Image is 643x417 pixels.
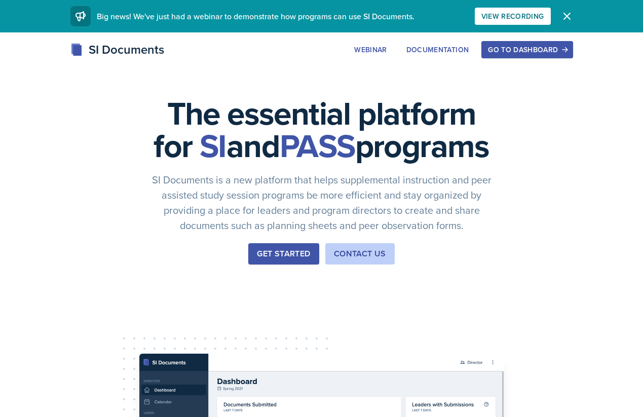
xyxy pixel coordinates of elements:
div: Get Started [257,248,310,260]
div: Webinar [354,46,387,54]
div: SI Documents [70,41,164,59]
div: Go to Dashboard [488,46,566,54]
div: View Recording [481,12,544,20]
button: Documentation [400,41,476,58]
button: View Recording [475,8,551,25]
span: Big news! We've just had a webinar to demonstrate how programs can use SI Documents. [97,11,414,22]
button: Go to Dashboard [481,41,573,58]
button: Contact Us [325,243,395,264]
div: Contact Us [334,248,386,260]
div: Documentation [406,46,469,54]
button: Webinar [348,41,393,58]
button: Get Started [248,243,319,264]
